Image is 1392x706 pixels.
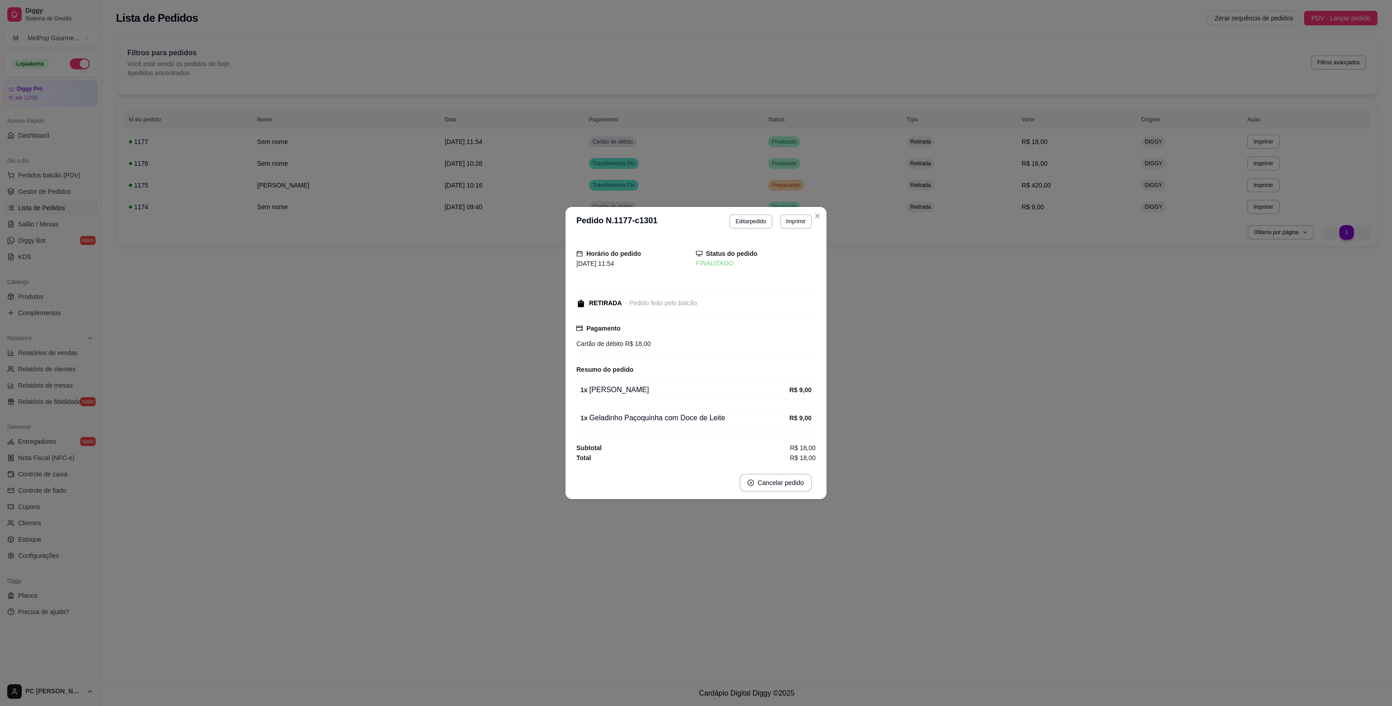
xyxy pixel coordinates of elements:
span: R$ 18,00 [790,453,816,463]
button: Editarpedido [729,214,772,229]
div: - Pedido feito pelo balcão [625,298,697,308]
div: RETIRADA [589,298,622,308]
strong: Status do pedido [706,250,758,257]
span: desktop [696,250,702,257]
span: R$ 18,00 [790,443,816,453]
span: credit-card [576,325,583,331]
strong: 1 x [580,414,588,422]
strong: Horário do pedido [586,250,641,257]
strong: Total [576,454,591,461]
button: close-circleCancelar pedido [739,474,812,492]
div: Geladinho Paçoquinha com Doce de Leite [580,413,789,423]
strong: R$ 9,00 [789,386,812,394]
button: Close [810,209,825,223]
strong: R$ 9,00 [789,414,812,422]
strong: Pagamento [586,325,620,332]
span: close-circle [748,480,754,486]
strong: Subtotal [576,444,602,451]
div: FINALIZADO [696,259,816,268]
h3: Pedido N. 1177-c1301 [576,214,657,229]
div: [PERSON_NAME] [580,384,789,395]
strong: Resumo do pedido [576,366,633,373]
button: Imprimir [780,214,812,229]
span: R$ 18,00 [623,340,651,347]
span: Cartão de débito [576,340,623,347]
span: [DATE] 11:54 [576,260,614,267]
span: calendar [576,250,583,257]
strong: 1 x [580,386,588,394]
